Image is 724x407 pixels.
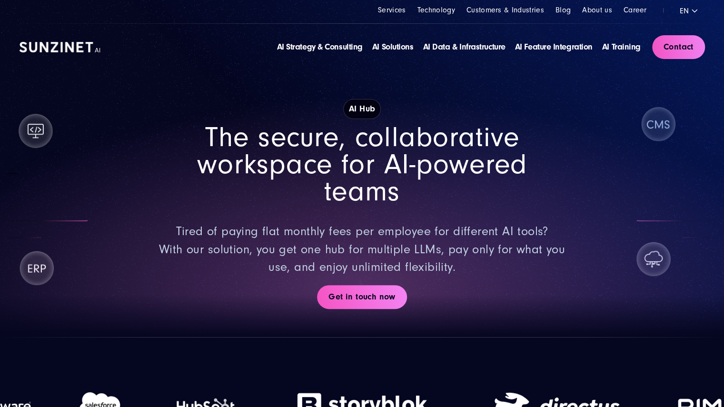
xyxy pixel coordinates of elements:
strong: AI Hub [343,99,381,119]
a: Get in touch now [317,285,407,309]
img: SUNZINET AI Logo [20,42,100,52]
a: Technology [417,6,455,14]
a: Services [378,6,406,14]
a: AI Solutions [372,42,414,52]
a: AI Data & Infrastructure [423,42,505,52]
div: Navigation Menu [277,41,641,53]
a: AI Training [602,42,641,52]
span: The secure, collaborative workspace for AI-powered teams [197,121,527,208]
a: Career [624,6,647,14]
a: About us [582,6,612,14]
a: Contact [652,35,705,59]
div: Navigation Menu [378,5,647,16]
a: Customers & Industries [466,6,544,14]
a: Blog [555,6,571,14]
a: AI Feature Integration [515,42,593,52]
a: AI Strategy & Consulting [277,42,363,52]
p: Tired of paying flat monthly fees per employee for different AI tools? With our solution, you get... [157,223,568,277]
